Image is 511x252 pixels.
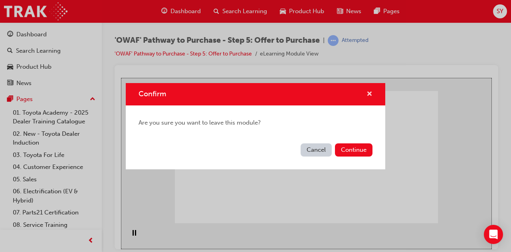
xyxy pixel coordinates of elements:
span: Confirm [139,89,166,98]
button: cross-icon [366,89,372,99]
div: Open Intercom Messenger [484,225,503,244]
div: Are you sure you want to leave this module? [126,105,385,140]
div: Confirm [126,83,385,169]
button: Continue [335,143,372,157]
div: playback controls [4,145,18,171]
button: Pause (Ctrl+Alt+P) [4,152,18,165]
span: cross-icon [366,91,372,98]
button: Cancel [301,143,332,157]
